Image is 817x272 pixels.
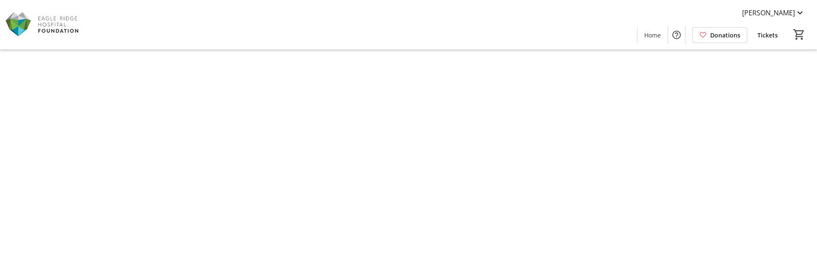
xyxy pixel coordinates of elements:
span: [PERSON_NAME] [742,8,795,18]
a: Donations [692,27,747,43]
a: Tickets [751,27,785,43]
span: Tickets [757,31,778,40]
button: [PERSON_NAME] [735,6,812,20]
a: Home [637,27,668,43]
span: Donations [710,31,740,40]
img: Eagle Ridge Hospital Foundation's Logo [5,3,81,46]
button: Cart [791,27,807,42]
span: Home [644,31,661,40]
button: Help [668,26,685,43]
